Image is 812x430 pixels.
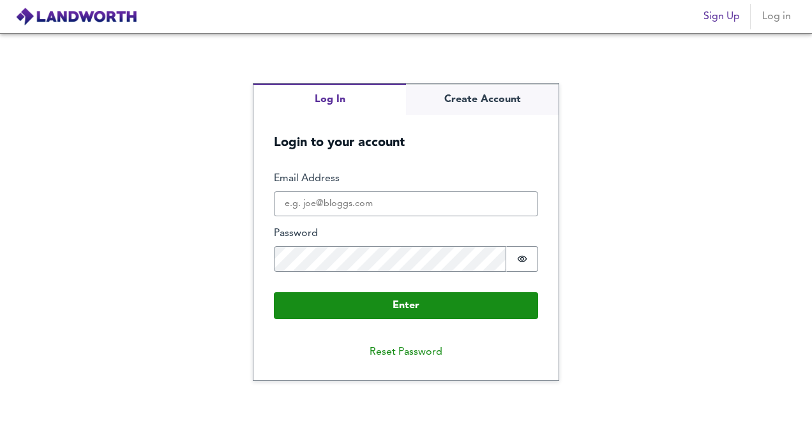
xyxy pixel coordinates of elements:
button: Create Account [406,84,559,115]
label: Password [274,226,538,241]
input: e.g. joe@bloggs.com [274,191,538,217]
img: logo [15,7,137,26]
button: Enter [274,292,538,319]
span: Sign Up [703,8,740,26]
label: Email Address [274,172,538,186]
span: Log in [761,8,792,26]
button: Reset Password [359,339,453,365]
h5: Login to your account [253,115,559,151]
button: Sign Up [698,4,745,29]
button: Log in [756,4,797,29]
button: Log In [253,84,406,115]
button: Show password [506,246,538,272]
